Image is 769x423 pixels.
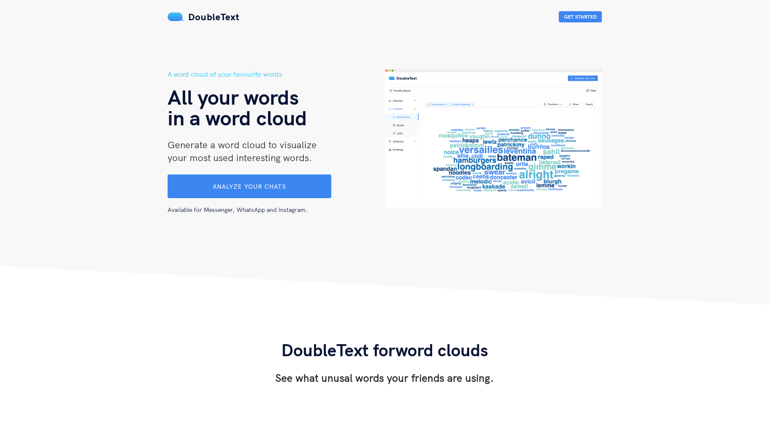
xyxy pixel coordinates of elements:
[168,183,331,190] a: Analyze your chats
[385,69,602,270] img: hero
[275,371,494,385] h3: See what unusal words your friends are using.
[168,152,312,164] span: your most used interesting words.
[168,11,240,23] a: DoubleText
[168,105,307,131] span: in a word cloud
[168,139,317,151] span: Generate a word cloud to visualize
[559,11,602,22] button: Get Started
[168,84,299,110] span: All your words
[188,11,240,23] span: DoubleText
[168,12,184,21] img: mS3x8y1f88AAAAABJRU5ErkJggg==
[168,198,367,215] div: Available for Messenger, WhatsApp and Instagram.
[168,69,385,80] h5: A word cloud of your favourite words
[213,183,286,190] span: Analyze your chats
[281,339,488,361] span: DoubleText for word clouds
[168,174,331,198] button: Analyze your chats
